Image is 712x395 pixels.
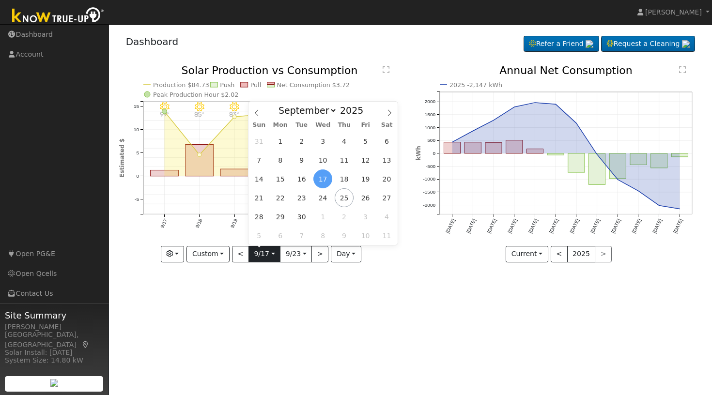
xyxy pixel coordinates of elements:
circle: onclick="" [595,152,599,156]
text: Solar Production vs Consumption [181,64,357,76]
div: System Size: 14.80 kW [5,355,104,365]
span: Thu [334,122,355,128]
span: October 11, 2025 [377,226,396,245]
span: October 3, 2025 [356,207,375,226]
span: October 1, 2025 [313,207,332,226]
circle: onclick="" [678,207,682,211]
span: September 13, 2025 [377,151,396,169]
text: Pull [250,81,261,89]
span: [PERSON_NAME] [645,8,702,16]
button: 9/17 [248,246,280,262]
span: September 30, 2025 [292,207,311,226]
text: [DATE] [652,218,663,234]
span: September 21, 2025 [249,188,268,207]
button: 2025 [567,246,596,262]
a: Map [81,341,90,349]
span: September 29, 2025 [271,207,290,226]
circle: onclick="" [616,178,620,182]
text: [DATE] [486,218,497,234]
span: September 15, 2025 [271,169,290,188]
img: retrieve [682,40,690,48]
span: Wed [312,122,334,128]
span: September 11, 2025 [335,151,354,169]
a: Request a Cleaning [601,36,695,52]
rect: onclick="" [220,169,248,176]
span: September 4, 2025 [335,132,354,151]
button: Custom [186,246,230,262]
circle: onclick="" [197,153,201,157]
rect: onclick="" [651,153,667,168]
text: [DATE] [569,218,580,234]
span: September 19, 2025 [356,169,375,188]
div: [PERSON_NAME] [5,322,104,332]
span: September 12, 2025 [356,151,375,169]
text: -500 [426,164,435,169]
rect: onclick="" [150,170,178,176]
text:  [383,66,389,74]
span: September 2, 2025 [292,132,311,151]
span: September 10, 2025 [313,151,332,169]
span: September 24, 2025 [313,188,332,207]
text: 2000 [425,99,436,105]
rect: onclick="" [444,142,461,153]
input: Year [337,105,372,116]
text: [DATE] [445,218,456,234]
text: 15 [133,104,139,109]
button: 9/23 [280,246,312,262]
span: September 20, 2025 [377,169,396,188]
span: Mon [270,122,291,128]
text: 0 [433,151,435,156]
span: September 14, 2025 [249,169,268,188]
span: October 7, 2025 [292,226,311,245]
circle: onclick="" [450,140,454,144]
p: 83° [226,112,243,117]
text: [DATE] [672,218,683,234]
rect: onclick="" [547,153,564,155]
text: Net Consumption $3.72 [277,81,350,89]
span: September 17, 2025 [313,169,332,188]
circle: onclick="" [636,189,640,193]
span: October 9, 2025 [335,226,354,245]
button: < [551,246,568,262]
span: October 10, 2025 [356,226,375,245]
button: > [311,246,328,262]
span: September 16, 2025 [292,169,311,188]
div: [GEOGRAPHIC_DATA], [GEOGRAPHIC_DATA] [5,330,104,350]
text: 9/18 [194,218,203,229]
span: September 9, 2025 [292,151,311,169]
text: 500 [427,138,435,143]
span: September 18, 2025 [335,169,354,188]
circle: onclick="" [512,105,516,109]
circle: onclick="" [574,122,578,125]
circle: onclick="" [657,204,661,208]
text: -5 [135,197,139,202]
rect: onclick="" [630,153,647,165]
a: Refer a Friend [524,36,599,52]
text: [DATE] [465,218,477,234]
span: October 6, 2025 [271,226,290,245]
circle: onclick="" [492,119,495,122]
text:  [679,66,686,74]
text: -2000 [423,202,435,208]
rect: onclick="" [185,145,213,176]
text: -1000 [423,177,435,182]
text: [DATE] [610,218,621,234]
rect: onclick="" [527,149,543,153]
i: 9/18 - Clear [195,102,204,112]
span: Site Summary [5,309,104,322]
button: Current [506,246,548,262]
img: retrieve [50,379,58,387]
span: October 8, 2025 [313,226,332,245]
text: 5 [136,150,139,155]
span: September 7, 2025 [249,151,268,169]
span: October 2, 2025 [335,207,354,226]
span: September 5, 2025 [356,132,375,151]
text: [DATE] [548,218,559,234]
text: Production $84.73 [153,81,209,89]
span: September 6, 2025 [377,132,396,151]
p: 85° [191,112,208,117]
span: September 3, 2025 [313,132,332,151]
text: [DATE] [527,218,539,234]
rect: onclick="" [589,153,605,185]
rect: onclick="" [506,140,523,153]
